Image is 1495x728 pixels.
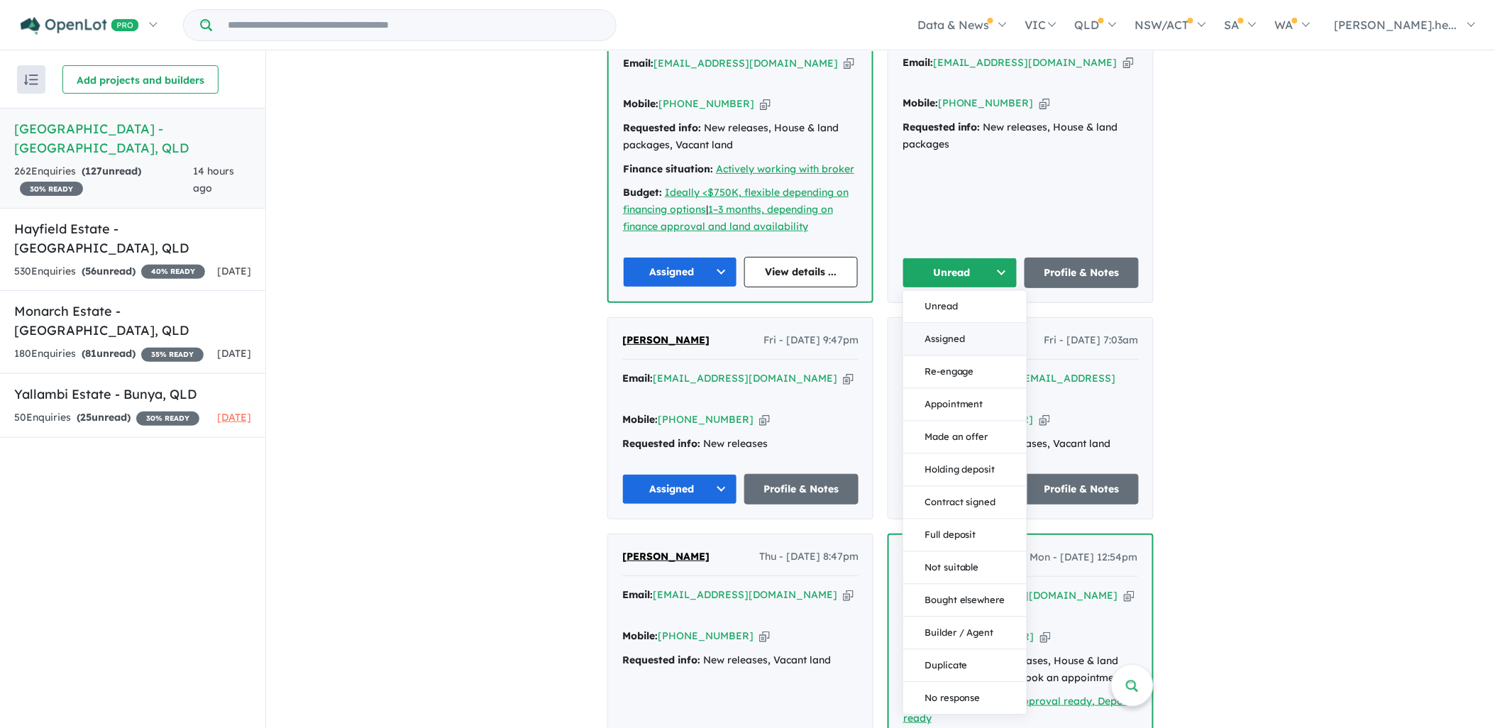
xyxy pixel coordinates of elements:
[21,17,139,35] img: Openlot PRO Logo White
[843,588,854,602] button: Copy
[1335,18,1457,32] span: [PERSON_NAME].he...
[653,372,837,385] a: [EMAIL_ADDRESS][DOMAIN_NAME]
[622,548,710,566] a: [PERSON_NAME]
[653,57,838,70] a: [EMAIL_ADDRESS][DOMAIN_NAME]
[622,332,710,349] a: [PERSON_NAME]
[14,219,251,258] h5: Hayfield Estate - [GEOGRAPHIC_DATA] , QLD
[623,203,833,233] a: 1–3 months, depending on finance approval and land availability
[82,165,141,177] strong: ( unread)
[623,257,737,287] button: Assigned
[843,371,854,386] button: Copy
[194,165,235,194] span: 14 hours ago
[1025,258,1140,288] a: Profile & Notes
[62,65,219,94] button: Add projects and builders
[903,121,981,133] strong: Requested info:
[759,629,770,644] button: Copy
[763,332,859,349] span: Fri - [DATE] 9:47pm
[14,119,251,158] h5: [GEOGRAPHIC_DATA] - [GEOGRAPHIC_DATA] , QLD
[85,165,102,177] span: 127
[760,96,771,111] button: Copy
[903,617,1027,649] button: Builder / Agent
[903,96,938,109] strong: Mobile:
[622,588,653,601] strong: Email:
[623,120,858,154] div: New releases, House & land packages, Vacant land
[623,57,653,70] strong: Email:
[933,56,1118,69] a: [EMAIL_ADDRESS][DOMAIN_NAME]
[658,413,754,426] a: [PHONE_NUMBER]
[14,302,251,340] h5: Monarch Estate - [GEOGRAPHIC_DATA] , QLD
[77,411,131,424] strong: ( unread)
[1123,55,1134,70] button: Copy
[623,186,662,199] strong: Budget:
[903,486,1027,519] button: Contract signed
[14,346,204,363] div: 180 Enquir ies
[622,653,700,666] strong: Requested info:
[1025,474,1140,504] a: Profile & Notes
[80,411,92,424] span: 25
[1039,412,1050,427] button: Copy
[903,290,1027,323] button: Unread
[20,182,83,196] span: 30 % READY
[1040,629,1051,644] button: Copy
[903,258,1017,288] button: Unread
[903,323,1027,355] button: Assigned
[1124,588,1135,603] button: Copy
[623,184,858,235] div: |
[622,413,658,426] strong: Mobile:
[938,96,1034,109] a: [PHONE_NUMBER]
[903,519,1027,551] button: Full deposit
[903,682,1027,714] button: No response
[903,453,1027,486] button: Holding deposit
[14,385,251,404] h5: Yallambi Estate - Bunya , QLD
[217,411,251,424] span: [DATE]
[759,548,859,566] span: Thu - [DATE] 8:47pm
[622,437,700,450] strong: Requested info:
[136,412,199,426] span: 30 % READY
[903,649,1027,682] button: Duplicate
[903,56,933,69] strong: Email:
[623,121,701,134] strong: Requested info:
[653,588,837,601] a: [EMAIL_ADDRESS][DOMAIN_NAME]
[14,263,205,280] div: 530 Enquir ies
[1044,332,1139,349] span: Fri - [DATE] 7:03am
[744,474,859,504] a: Profile & Notes
[623,162,713,175] strong: Finance situation:
[85,347,96,360] span: 81
[217,347,251,360] span: [DATE]
[903,584,1027,617] button: Bought elsewhere
[14,409,199,426] div: 50 Enquir ies
[622,436,859,453] div: New releases
[82,347,136,360] strong: ( unread)
[903,289,1027,715] div: Unread
[622,372,653,385] strong: Email:
[622,474,737,504] button: Assigned
[623,186,849,216] a: Ideally <$750K, flexible depending on financing options
[82,265,136,277] strong: ( unread)
[622,652,859,669] div: New releases, Vacant land
[1030,549,1138,566] span: Mon - [DATE] 12:54pm
[215,10,613,40] input: Try estate name, suburb, builder or developer
[903,551,1027,584] button: Not suitable
[622,550,710,563] span: [PERSON_NAME]
[85,265,96,277] span: 56
[903,388,1027,421] button: Appointment
[14,163,194,197] div: 262 Enquir ies
[622,629,658,642] strong: Mobile:
[658,629,754,642] a: [PHONE_NUMBER]
[24,75,38,85] img: sort.svg
[622,333,710,346] span: [PERSON_NAME]
[623,97,658,110] strong: Mobile:
[744,257,859,287] a: View details ...
[844,56,854,71] button: Copy
[903,421,1027,453] button: Made an offer
[903,355,1027,388] button: Re-engage
[716,162,854,175] a: Actively working with broker
[217,265,251,277] span: [DATE]
[141,348,204,362] span: 35 % READY
[658,97,754,110] a: [PHONE_NUMBER]
[141,265,205,279] span: 40 % READY
[1039,96,1050,111] button: Copy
